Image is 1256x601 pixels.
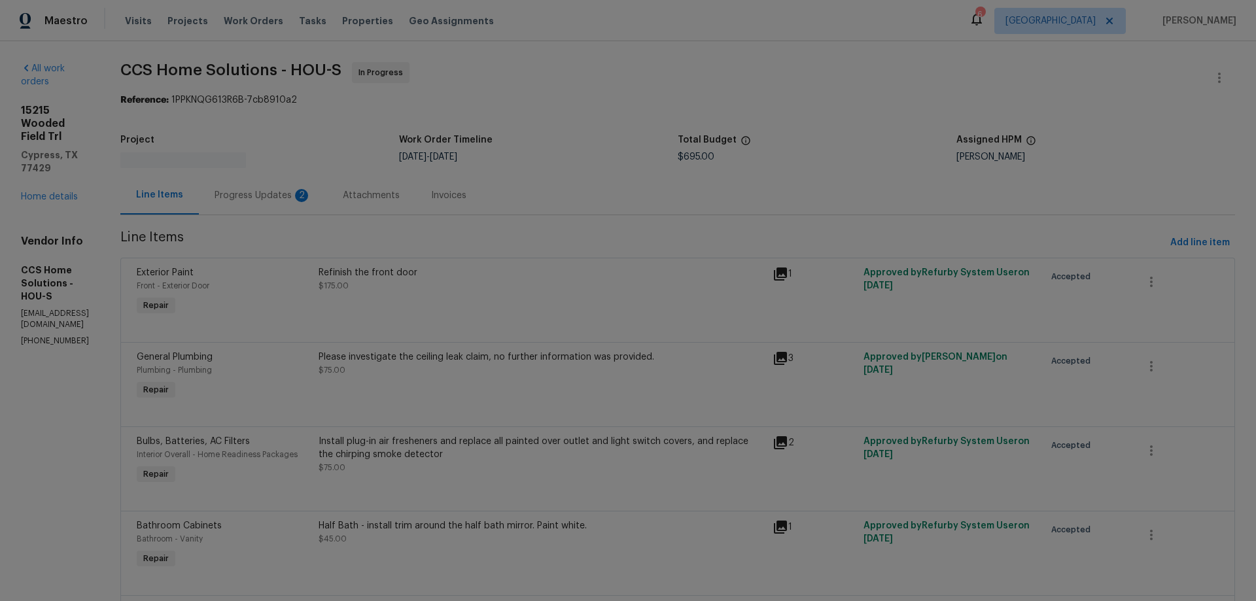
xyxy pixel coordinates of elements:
span: Repair [138,552,174,565]
span: [GEOGRAPHIC_DATA] [1005,14,1096,27]
div: 1 [773,266,856,282]
span: [DATE] [399,152,427,162]
span: [DATE] [430,152,457,162]
p: [PHONE_NUMBER] [21,335,89,347]
h2: 15215 Wooded Field Trl [21,104,89,143]
div: 2 [773,435,856,451]
div: 6 [975,8,985,21]
div: Half Bath - install trim around the half bath mirror. Paint white. [319,519,765,532]
span: Tasks [299,16,326,26]
span: Accepted [1051,439,1096,452]
span: $75.00 [319,464,345,472]
div: [PERSON_NAME] [956,152,1235,162]
div: Invoices [431,189,466,202]
span: Repair [138,299,174,312]
h5: Work Order Timeline [399,135,493,145]
span: [DATE] [863,534,893,543]
div: 2 [295,189,308,202]
span: Add line item [1170,235,1230,251]
span: Accepted [1051,354,1096,368]
span: [PERSON_NAME] [1157,14,1236,27]
span: Repair [138,383,174,396]
h5: CCS Home Solutions - HOU-S [21,264,89,303]
span: Accepted [1051,270,1096,283]
span: Bulbs, Batteries, AC Filters [137,437,250,446]
span: Approved by Refurby System User on [863,437,1030,459]
p: [EMAIL_ADDRESS][DOMAIN_NAME] [21,308,89,330]
span: Approved by Refurby System User on [863,268,1030,290]
div: Refinish the front door [319,266,765,279]
div: 1 [773,519,856,535]
span: Approved by Refurby System User on [863,521,1030,543]
div: Attachments [343,189,400,202]
span: Line Items [120,231,1165,255]
div: Install plug-in air fresheners and replace all painted over outlet and light switch covers, and r... [319,435,765,461]
a: Home details [21,192,78,201]
span: The hpm assigned to this work order. [1026,135,1036,152]
span: Plumbing - Plumbing [137,366,212,374]
span: The total cost of line items that have been proposed by Opendoor. This sum includes line items th... [741,135,751,152]
span: - [399,152,457,162]
b: Reference: [120,95,169,105]
span: Front - Exterior Door [137,282,209,290]
span: Projects [167,14,208,27]
span: $45.00 [319,535,347,543]
span: $695.00 [678,152,714,162]
div: Please investigate the ceiling leak claim, no further information was provided. [319,351,765,364]
h5: Project [120,135,154,145]
div: Line Items [136,188,183,201]
span: Repair [138,468,174,481]
div: Progress Updates [215,189,311,202]
span: Exterior Paint [137,268,194,277]
a: All work orders [21,64,65,86]
span: CCS Home Solutions - HOU-S [120,62,341,78]
h5: Cypress, TX 77429 [21,148,89,175]
span: Visits [125,14,152,27]
span: [DATE] [863,281,893,290]
div: 1PPKNQG613R6B-7cb8910a2 [120,94,1235,107]
span: [DATE] [863,366,893,375]
span: Geo Assignments [409,14,494,27]
div: 3 [773,351,856,366]
span: In Progress [358,66,408,79]
span: Interior Overall - Home Readiness Packages [137,451,298,458]
span: Maestro [44,14,88,27]
button: Add line item [1165,231,1235,255]
span: Properties [342,14,393,27]
span: Accepted [1051,523,1096,536]
span: $75.00 [319,366,345,374]
h5: Assigned HPM [956,135,1022,145]
span: Approved by [PERSON_NAME] on [863,352,1007,375]
span: Bathroom - Vanity [137,535,203,543]
span: General Plumbing [137,352,213,362]
h4: Vendor Info [21,235,89,248]
span: $175.00 [319,282,349,290]
span: Work Orders [224,14,283,27]
span: Bathroom Cabinets [137,521,222,530]
h5: Total Budget [678,135,737,145]
span: [DATE] [863,450,893,459]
